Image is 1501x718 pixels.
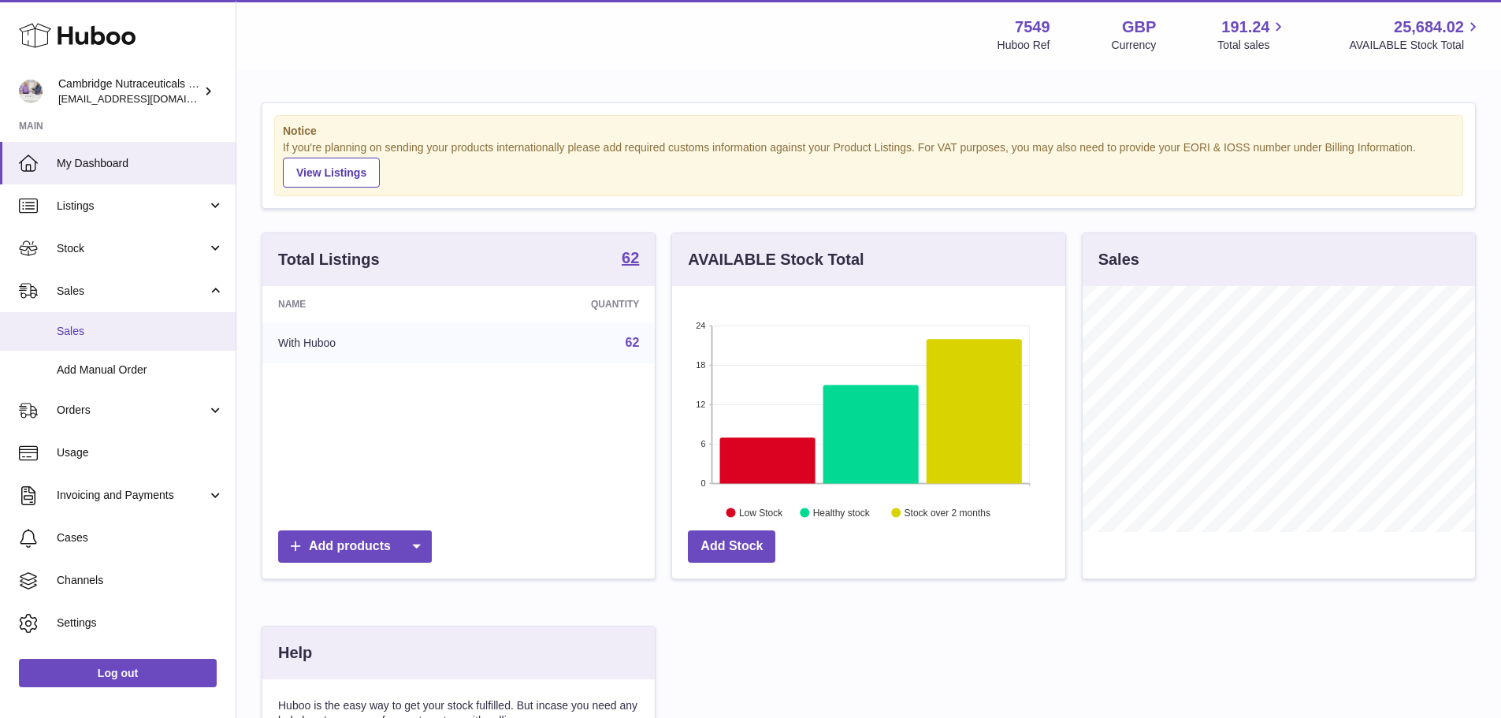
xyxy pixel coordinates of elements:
[905,507,990,518] text: Stock over 2 months
[283,140,1455,188] div: If you're planning on sending your products internationally please add required customs informati...
[278,249,380,270] h3: Total Listings
[57,156,224,171] span: My Dashboard
[57,363,224,378] span: Add Manual Order
[262,286,470,322] th: Name
[283,124,1455,139] strong: Notice
[19,80,43,103] img: internalAdmin-7549@internal.huboo.com
[57,241,207,256] span: Stock
[1217,17,1287,53] a: 191.24 Total sales
[57,284,207,299] span: Sales
[57,573,224,588] span: Channels
[626,336,640,349] a: 62
[470,286,655,322] th: Quantity
[57,324,224,339] span: Sales
[58,76,200,106] div: Cambridge Nutraceuticals Ltd
[1217,38,1287,53] span: Total sales
[57,616,224,631] span: Settings
[57,403,207,418] span: Orders
[57,488,207,503] span: Invoicing and Payments
[1015,17,1050,38] strong: 7549
[1112,38,1157,53] div: Currency
[697,321,706,330] text: 24
[1098,249,1139,270] h3: Sales
[622,250,639,269] a: 62
[58,92,232,105] span: [EMAIL_ADDRESS][DOMAIN_NAME]
[57,199,207,214] span: Listings
[701,478,706,488] text: 0
[739,507,783,518] text: Low Stock
[283,158,380,188] a: View Listings
[998,38,1050,53] div: Huboo Ref
[1122,17,1156,38] strong: GBP
[1349,17,1482,53] a: 25,684.02 AVAILABLE Stock Total
[1349,38,1482,53] span: AVAILABLE Stock Total
[688,249,864,270] h3: AVAILABLE Stock Total
[262,322,470,363] td: With Huboo
[19,659,217,687] a: Log out
[701,439,706,448] text: 6
[622,250,639,266] strong: 62
[697,360,706,370] text: 18
[1394,17,1464,38] span: 25,684.02
[57,445,224,460] span: Usage
[697,400,706,409] text: 12
[278,530,432,563] a: Add products
[278,642,312,664] h3: Help
[1221,17,1269,38] span: 191.24
[813,507,871,518] text: Healthy stock
[688,530,775,563] a: Add Stock
[57,530,224,545] span: Cases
